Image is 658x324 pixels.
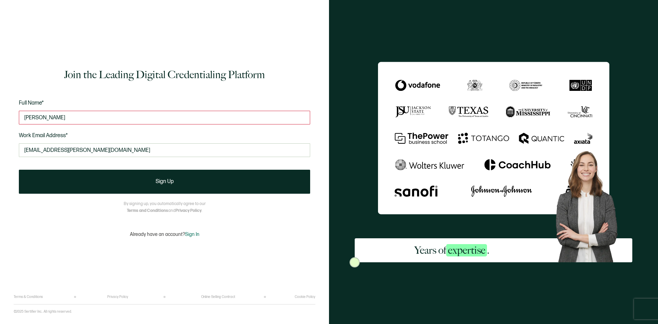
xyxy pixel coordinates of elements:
[14,295,43,299] a: Terms & Conditions
[185,231,199,237] span: Sign In
[19,111,310,124] input: Jane Doe
[19,100,44,106] span: Full Name*
[201,295,235,299] a: Online Selling Contract
[19,132,68,139] span: Work Email Address*
[549,145,632,262] img: Sertifier Signup - Years of <span class="strong-h">expertise</span>. Hero
[64,68,265,82] h1: Join the Leading Digital Credentialing Platform
[107,295,128,299] a: Privacy Policy
[124,201,206,214] p: By signing up, you automatically agree to our and .
[127,208,168,213] a: Terms and Conditions
[350,257,360,267] img: Sertifier Signup
[14,310,72,314] p: ©2025 Sertifier Inc.. All rights reserved.
[378,62,609,214] img: Sertifier Signup - Years of <span class="strong-h">expertise</span>.
[414,243,489,257] h2: Years of .
[19,170,310,194] button: Sign Up
[446,244,487,256] span: expertise
[130,231,199,237] p: Already have an account?
[19,143,310,157] input: Enter your work email address
[175,208,202,213] a: Privacy Policy
[156,179,174,184] span: Sign Up
[295,295,315,299] a: Cookie Policy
